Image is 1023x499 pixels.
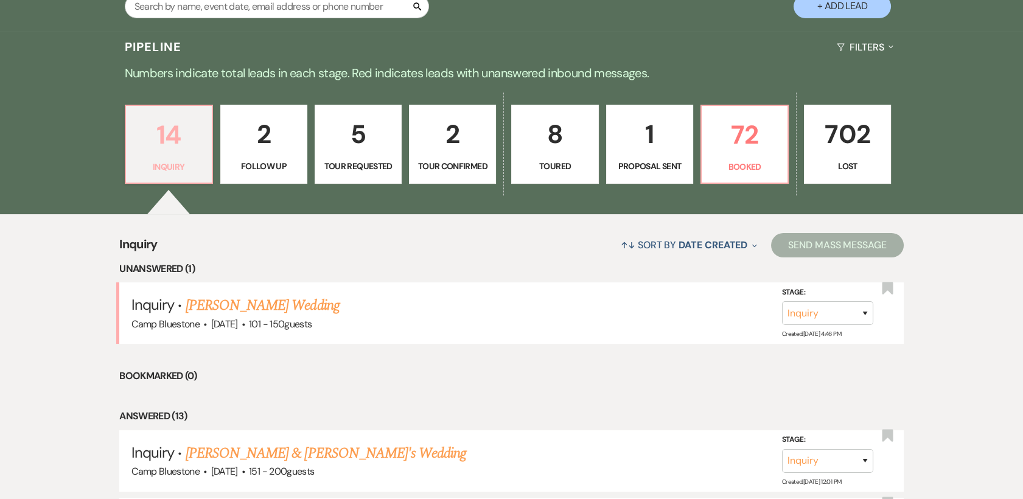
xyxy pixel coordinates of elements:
p: 14 [133,114,204,155]
li: Bookmarked (0) [119,368,904,384]
button: Send Mass Message [771,233,904,257]
a: [PERSON_NAME] & [PERSON_NAME]'s Wedding [186,442,467,464]
span: 101 - 150 guests [249,318,312,330]
button: Filters [832,31,898,63]
p: 8 [519,114,590,155]
p: Follow Up [228,159,299,173]
p: Toured [519,159,590,173]
a: 14Inquiry [125,105,213,184]
a: 5Tour Requested [315,105,402,184]
p: Numbers indicate total leads in each stage. Red indicates leads with unanswered inbound messages. [74,63,950,83]
span: Camp Bluestone [131,465,200,478]
span: Inquiry [131,443,174,462]
a: 1Proposal Sent [606,105,693,184]
label: Stage: [782,433,873,447]
h3: Pipeline [125,38,182,55]
span: [DATE] [211,465,238,478]
p: 1 [614,114,685,155]
button: Sort By Date Created [616,229,762,261]
li: Answered (13) [119,408,904,424]
p: 702 [812,114,883,155]
span: Created: [DATE] 4:46 PM [782,330,841,338]
p: 5 [323,114,394,155]
a: 702Lost [804,105,891,184]
p: Booked [709,160,780,173]
a: 8Toured [511,105,598,184]
p: Tour Requested [323,159,394,173]
span: Inquiry [131,295,174,314]
span: ↑↓ [621,239,635,251]
a: 2Tour Confirmed [409,105,496,184]
p: Inquiry [133,160,204,173]
p: 2 [417,114,488,155]
li: Unanswered (1) [119,261,904,277]
span: Created: [DATE] 12:01 PM [782,478,841,486]
a: 2Follow Up [220,105,307,184]
span: Camp Bluestone [131,318,200,330]
a: [PERSON_NAME] Wedding [186,295,340,316]
span: Date Created [679,239,747,251]
p: 72 [709,114,780,155]
span: Inquiry [119,235,158,261]
span: [DATE] [211,318,238,330]
label: Stage: [782,286,873,299]
p: Lost [812,159,883,173]
p: Tour Confirmed [417,159,488,173]
p: 2 [228,114,299,155]
a: 72Booked [700,105,789,184]
p: Proposal Sent [614,159,685,173]
span: 151 - 200 guests [249,465,314,478]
